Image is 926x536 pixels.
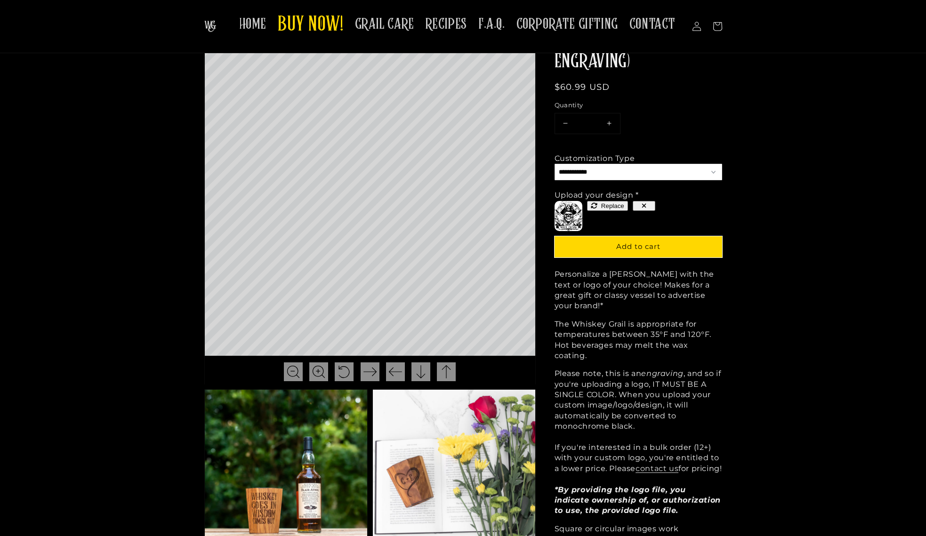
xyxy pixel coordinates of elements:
[616,242,660,251] span: Add to cart
[338,365,351,378] img: svg%3E
[420,9,473,39] a: RECIPES
[426,15,467,33] span: RECIPES
[555,190,639,200] div: Upload your design
[555,269,722,312] p: Personalize a [PERSON_NAME] with the text or logo of your choice! Makes for a great gift or class...
[636,464,678,473] a: contact us
[555,236,722,257] button: Add to cart
[355,15,414,33] span: GRAIL CARE
[587,201,628,211] button: Replace
[555,201,582,231] img: mmqqgHDCG80AAAAASUVORK5CYII=
[555,320,712,360] span: The Whiskey Grail is appropriate for temperatures between 35°F and 120°F. Hot beverages may melt ...
[363,365,377,378] img: svg%3E
[287,365,300,378] img: svg%3E
[624,9,681,39] a: CONTACT
[440,365,453,378] img: svg%3E
[516,15,618,33] span: CORPORATE GIFTING
[272,7,349,44] a: BUY NOW!
[511,9,624,39] a: CORPORATE GIFTING
[478,15,505,33] span: F.A.Q.
[278,12,344,38] span: BUY NOW!
[555,485,721,515] em: *By providing the logo file, you indicate ownership of, or authorization to use, the provided log...
[641,369,683,378] em: engraving
[629,15,676,33] span: CONTACT
[234,9,272,39] a: HOME
[349,9,420,39] a: GRAIL CARE
[473,9,511,39] a: F.A.Q.
[555,368,722,516] p: Please note, this is an , and so if you're uploading a logo, IT MUST BE A SINGLE COLOR. When you ...
[555,101,722,110] label: Quantity
[389,365,402,378] img: svg%3E
[555,153,635,164] div: Customization Type
[204,21,216,32] img: The Whiskey Grail
[312,365,325,378] img: svg%3E
[239,15,266,33] span: HOME
[414,365,427,378] img: svg%3E
[555,82,610,92] span: $60.99 USD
